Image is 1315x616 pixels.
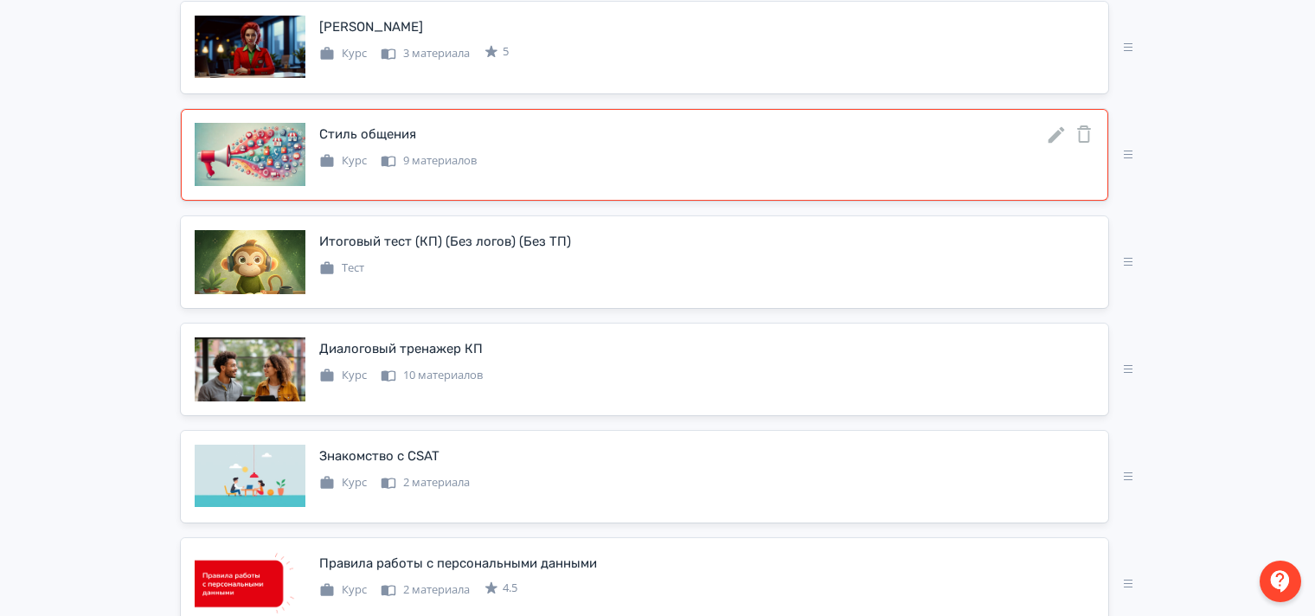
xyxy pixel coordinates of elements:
div: Курс [319,581,367,599]
div: Курс [319,474,367,491]
span: 4.5 [503,580,517,597]
div: Стиль общения [319,125,416,144]
div: 10 материалов [381,367,483,384]
div: Итоговый тест (КП) (Без логов) (Без ТП) [319,232,571,252]
div: 2 материала [381,581,470,599]
div: Диалоговый тренажер КП [319,339,483,359]
div: 9 материалов [381,152,477,170]
div: Курс [319,45,367,62]
span: 5 [503,43,509,61]
div: Тест [319,260,364,277]
div: Правила работы с персональными данными [319,554,597,574]
div: Курс [319,367,367,384]
div: Знакомство с CSAT [319,446,439,466]
div: 2 материала [381,474,470,491]
div: СДО Manzana [319,17,423,37]
div: 3 материала [381,45,470,62]
div: Курс [319,152,367,170]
